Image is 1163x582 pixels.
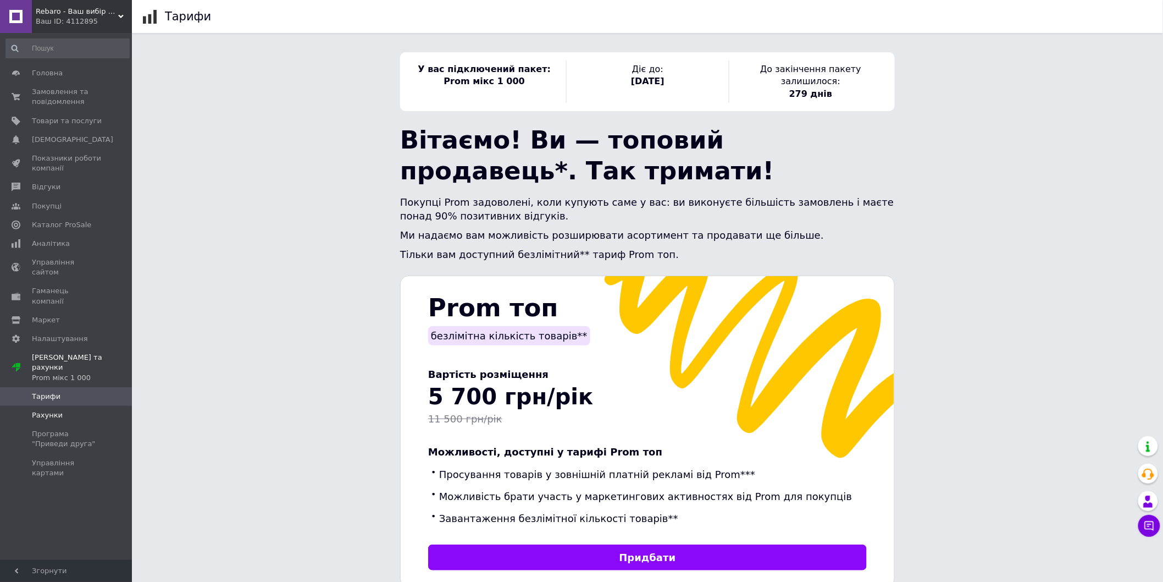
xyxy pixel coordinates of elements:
[431,330,588,342] span: безлімітна кількість товарів**
[32,116,102,126] span: Товари та послуги
[32,153,102,173] span: Показники роботи компанії
[789,89,833,99] span: 279 днів
[400,249,679,260] span: Тільки вам доступний безлімітний** тариф Prom топ.
[32,239,70,249] span: Аналітика
[428,545,867,570] a: Придбати
[5,39,130,58] input: Пошук
[760,64,861,86] span: До закінчення пакету залишилося:
[400,196,894,222] span: Покупці Prom задоволені, коли купують саме у вас: ви виконуєте більшість замовлень і маєте понад ...
[36,7,118,17] span: Rebaro - Ваш вибір в світі композитної арматури
[32,429,102,449] span: Програма "Приведи друга"
[32,353,132,383] span: [PERSON_NAME] та рахунки
[32,68,63,78] span: Головна
[428,369,549,380] span: Вартість розміщення
[32,458,102,478] span: Управління картами
[400,229,824,241] span: Ми надаємо вам можливість розширювати асортимент та продавати ще більше.
[428,446,662,458] span: Можливості, доступні у тарифі Prom топ
[439,513,678,524] span: Завантаження безлімітної кількості товарів**
[428,293,558,322] span: Prom топ
[32,87,102,107] span: Замовлення та повідомлення
[36,17,132,26] div: Ваш ID: 4112895
[418,64,551,74] span: У вас підключений пакет:
[32,392,60,402] span: Тарифи
[439,491,852,502] span: Можливість брати участь у маркетингових активностях від Prom для покупців
[32,334,88,344] span: Налаштування
[428,413,502,425] span: 11 500 грн/рік
[428,384,593,409] span: 5 700 грн/рік
[32,220,91,230] span: Каталог ProSale
[32,135,113,145] span: [DEMOGRAPHIC_DATA]
[32,286,102,306] span: Гаманець компанії
[32,257,102,277] span: Управління сайтом
[32,315,60,325] span: Маркет
[400,125,774,185] span: Вітаємо! Ви — топовий продавець*. Так тримати!
[444,76,525,86] span: Prom мікс 1 000
[1138,515,1160,537] button: Чат з покупцем
[439,469,755,480] span: Просування товарів у зовнішній платній рекламі від Prom***
[566,61,729,103] div: Діє до:
[32,182,60,192] span: Відгуки
[32,201,62,211] span: Покупці
[32,373,132,383] div: Prom мікс 1 000
[32,410,63,420] span: Рахунки
[631,76,664,86] span: [DATE]
[165,10,211,23] h1: Тарифи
